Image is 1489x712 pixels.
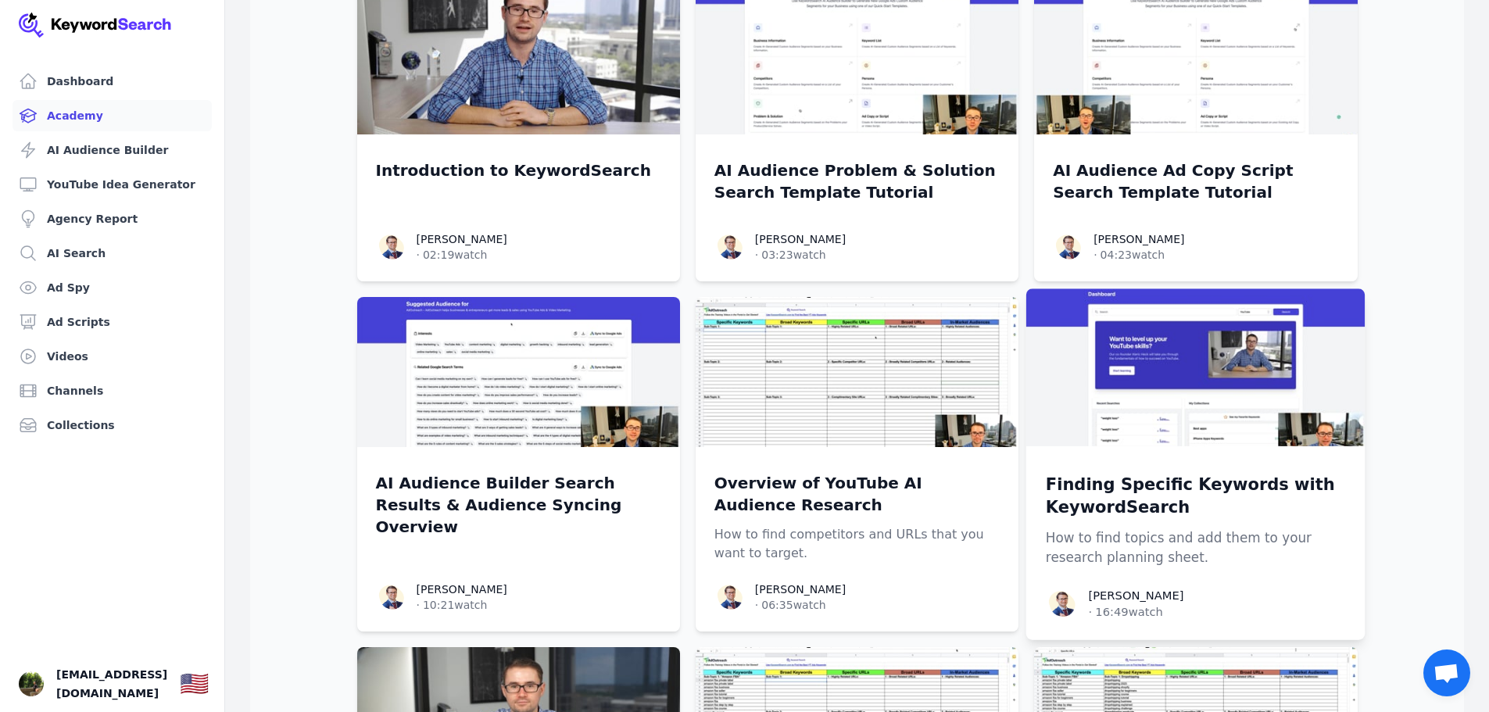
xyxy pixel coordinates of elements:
[19,671,44,696] button: Open user button
[1101,247,1165,263] span: 04:23 watch
[423,597,487,613] span: 10:21 watch
[13,272,212,303] a: Ad Spy
[714,525,1000,563] p: How to find competitors and URLs that you want to target.
[1046,473,1346,568] a: Finding Specific Keywords with KeywordSearchHow to find topics and add them to your research plan...
[13,410,212,441] a: Collections
[19,13,172,38] img: Your Company
[417,233,507,245] a: [PERSON_NAME]
[19,671,44,696] img: Camila Monet Jaylo
[1093,247,1097,263] span: ·
[376,159,661,181] a: Introduction to KeywordSearch
[13,375,212,406] a: Channels
[714,472,1000,563] a: Overview of YouTube AI Audience ResearchHow to find competitors and URLs that you want to target.
[417,247,420,263] span: ·
[755,247,758,263] span: ·
[1053,159,1338,203] a: AI Audience Ad Copy Script Search Template Tutorial
[13,100,212,131] a: Academy
[423,247,487,263] span: 02:19 watch
[13,238,212,269] a: AI Search
[180,668,209,699] button: 🇺🇸
[1046,473,1346,519] p: Finding Specific Keywords with KeywordSearch
[376,472,661,538] a: AI Audience Builder Search Results & Audience Syncing Overview
[180,670,209,698] div: 🇺🇸
[1089,589,1184,603] a: [PERSON_NAME]
[1095,604,1163,621] span: 16:49 watch
[1423,649,1470,696] a: Open chat
[13,306,212,338] a: Ad Scripts
[714,159,1000,203] a: AI Audience Problem & Solution Search Template Tutorial
[13,169,212,200] a: YouTube Idea Generator
[13,203,212,234] a: Agency Report
[13,341,212,372] a: Videos
[13,66,212,97] a: Dashboard
[13,134,212,166] a: AI Audience Builder
[1089,604,1093,621] span: ·
[1093,233,1184,245] a: [PERSON_NAME]
[714,472,1000,516] p: Overview of YouTube AI Audience Research
[761,247,825,263] span: 03:23 watch
[755,583,846,596] a: [PERSON_NAME]
[761,597,825,613] span: 06:35 watch
[755,597,758,613] span: ·
[56,665,167,703] span: [EMAIL_ADDRESS][DOMAIN_NAME]
[755,233,846,245] a: [PERSON_NAME]
[417,583,507,596] a: [PERSON_NAME]
[1046,528,1346,567] p: How to find topics and add them to your research planning sheet.
[417,597,420,613] span: ·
